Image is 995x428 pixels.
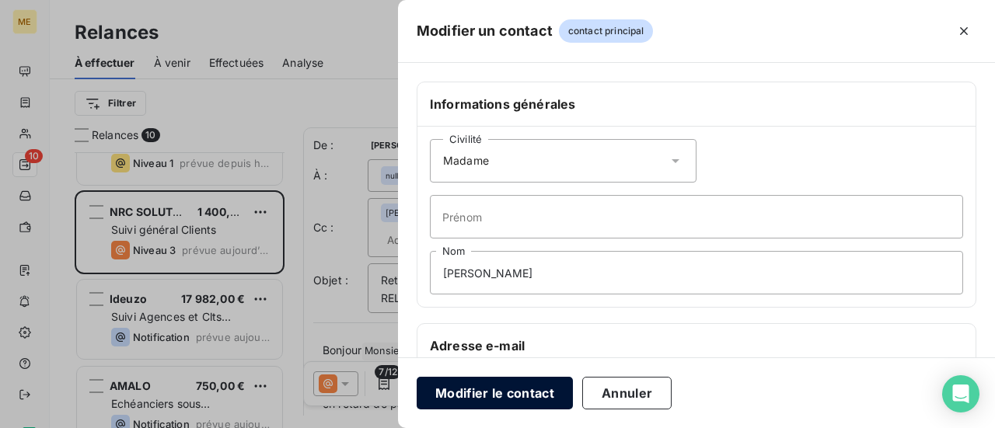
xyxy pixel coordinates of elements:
button: Modifier le contact [417,377,573,409]
button: Annuler [582,377,672,409]
span: contact principal [559,19,654,43]
div: Open Intercom Messenger [942,375,979,412]
h6: Adresse e-mail [430,336,963,355]
h6: Informations générales [430,95,963,113]
span: Madame [443,153,489,169]
input: placeholder [430,251,963,294]
input: placeholder [430,195,963,238]
h5: Modifier un contact [417,20,553,42]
